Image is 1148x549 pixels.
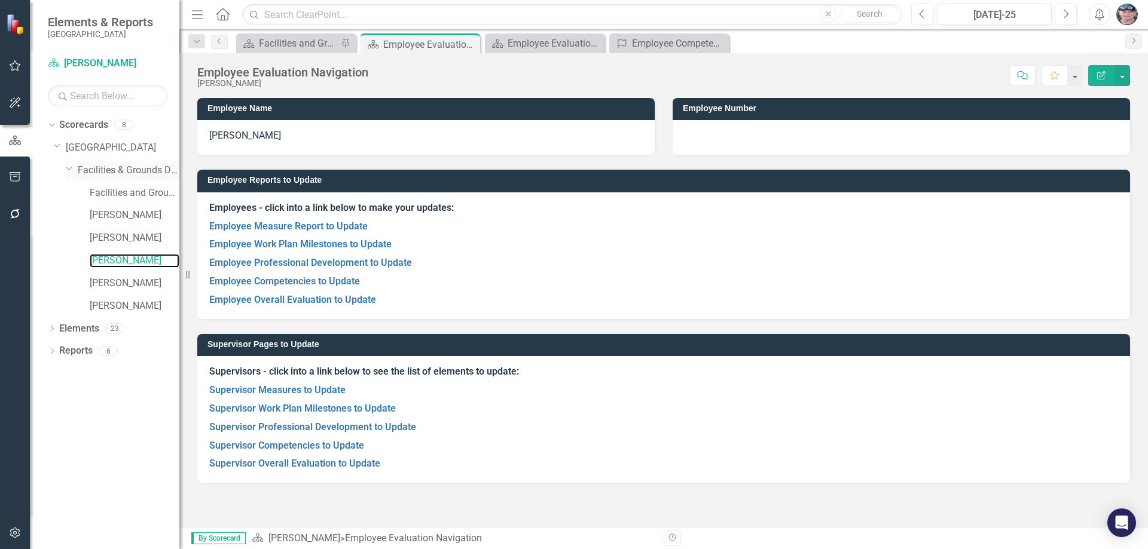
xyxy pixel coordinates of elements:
[207,104,649,113] h3: Employee Name
[197,79,368,88] div: [PERSON_NAME]
[66,141,179,155] a: [GEOGRAPHIC_DATA]
[345,532,482,544] div: Employee Evaluation Navigation
[197,66,368,79] div: Employee Evaluation Navigation
[48,15,153,29] span: Elements & Reports
[114,120,133,130] div: 8
[209,384,346,395] a: Supervisor Measures to Update
[209,257,412,268] a: Employee Professional Development to Update
[59,344,93,358] a: Reports
[1116,4,1138,25] img: James Hoock
[252,532,655,545] div: »
[90,277,179,290] a: [PERSON_NAME]
[683,104,1124,113] h3: Employee Number
[99,346,118,356] div: 6
[78,164,179,177] a: Facilities & Grounds Department
[6,14,27,35] img: ClearPoint Strategy
[90,208,179,222] a: [PERSON_NAME]
[937,4,1052,25] button: [DATE]-25
[105,323,124,333] div: 23
[857,9,883,19] span: Search
[207,340,1124,349] h3: Supervisor Pages to Update
[209,294,376,305] a: Employee Overall Evaluation to Update
[90,299,179,313] a: [PERSON_NAME]
[191,532,246,544] span: By Scorecard
[209,275,360,287] a: Employee Competencies to Update
[59,118,108,132] a: Scorecards
[239,36,338,51] a: Facilities and Grounds
[268,532,340,544] a: [PERSON_NAME]
[209,238,392,250] a: Employee Work Plan Milestones to Update
[90,254,179,268] a: [PERSON_NAME]
[383,37,477,52] div: Employee Evaluation Navigation
[242,4,902,25] input: Search ClearPoint...
[488,36,602,51] a: Employee Evaluation Navigation
[209,366,519,377] strong: Supervisors - click into a link below to see the list of elements to update:
[1107,508,1136,537] div: Open Intercom Messenger
[209,440,364,451] a: Supervisor Competencies to Update
[839,6,899,23] button: Search
[59,322,99,336] a: Elements
[632,36,726,51] div: Employee Competencies to Update
[259,36,338,51] div: Facilities and Grounds
[90,186,179,200] a: Facilities and Grounds Program
[941,8,1048,22] div: [DATE]-25
[209,202,454,213] strong: Employees - click into a link below to make your updates:
[209,458,380,469] a: Supervisor Overall Evaluation to Update
[207,176,1124,185] h3: Employee Reports to Update
[209,220,368,232] a: Employee Measure Report to Update
[209,403,396,414] a: Supervisor Work Plan Milestones to Update
[612,36,726,51] a: Employee Competencies to Update
[90,231,179,245] a: [PERSON_NAME]
[209,421,416,433] a: Supervisor Professional Development to Update
[508,36,602,51] div: Employee Evaluation Navigation
[209,129,643,143] p: [PERSON_NAME]
[48,85,167,106] input: Search Below...
[48,29,153,39] small: [GEOGRAPHIC_DATA]
[48,57,167,70] a: [PERSON_NAME]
